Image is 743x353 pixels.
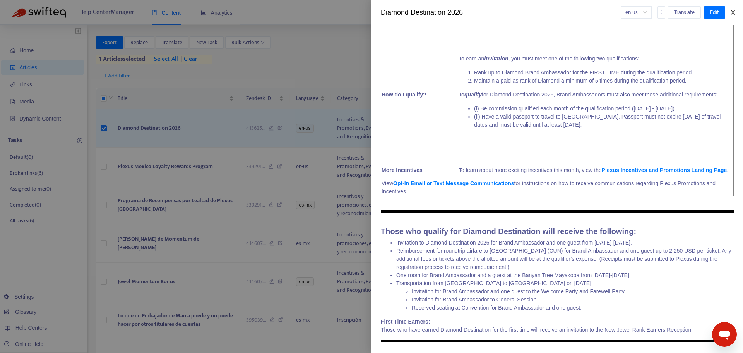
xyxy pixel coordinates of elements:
[412,296,734,304] li: Invitation for Brand Ambassador to General Session.
[396,271,734,279] li: One room for Brand Ambassador and a guest at the Banyan Tree Mayakoba from [DATE]-[DATE].
[602,167,727,173] a: Plexus Incentives and Promotions Landing Page
[464,91,482,98] strong: qualify
[396,247,734,271] li: Reimbursement for roundtrip airfare to [GEOGRAPHIC_DATA] (CUN) for Brand Ambassador and one guest...
[712,322,737,347] iframe: Button to launch messaging window
[412,288,734,296] li: Invitation for Brand Ambassador and one guest to the Welcome Party and Farewell Party.
[710,8,719,17] span: Edit
[382,91,426,98] strong: How do I qualify?
[625,7,647,18] span: en-us
[396,239,734,247] li: Invitation to Diamond Destination 2026 for Brand Ambassador and one guest from [DATE]-[DATE].
[674,8,695,17] span: Translate
[396,279,734,312] li: Transportation from [GEOGRAPHIC_DATA] to [GEOGRAPHIC_DATA] on [DATE].
[474,77,733,85] li: Maintain a paid-as rank of Diamond a minimum of 5 times during the qualification period.
[668,6,701,19] button: Translate
[474,105,733,113] li: (i) Be commission qualified each month of the qualification period ([DATE] - [DATE]).
[381,179,734,196] td: View for instructions on how to receive communications regarding Plexus Promotions and Incentives.
[659,9,664,15] span: more
[459,55,639,62] span: To earn an , you must meet one of the following two qualifications:
[474,69,733,77] li: Rank up to Diamond Brand Ambassador for the FIRST TIME during the qualification period.
[657,6,665,19] button: more
[458,162,734,179] td: To learn about more exciting incentives this month, view the .
[381,319,430,325] strong: First Time Earners:
[484,55,508,62] em: invitation
[381,318,734,334] p: Those who have earned Diamond Destination for the first time will receive an invitation to the Ne...
[730,9,736,15] span: close
[393,180,514,186] a: Opt-In Email or Text Message Communications
[474,113,733,129] li: (ii) Have a valid passport to travel to [GEOGRAPHIC_DATA]. Passport must not expire [DATE] of tra...
[728,9,738,16] button: Close
[382,167,423,173] strong: More Incentives
[381,7,621,18] div: Diamond Destination 2026
[381,227,636,236] strong: Those who qualify for Diamond Destination will receive the following:
[704,6,725,19] button: Edit
[412,304,734,312] li: Reserved seating at Convention for Brand Ambassador and one guest.
[459,91,717,98] span: To for Diamond Destination 2026, Brand Ambassadors must also meet these additional requirements:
